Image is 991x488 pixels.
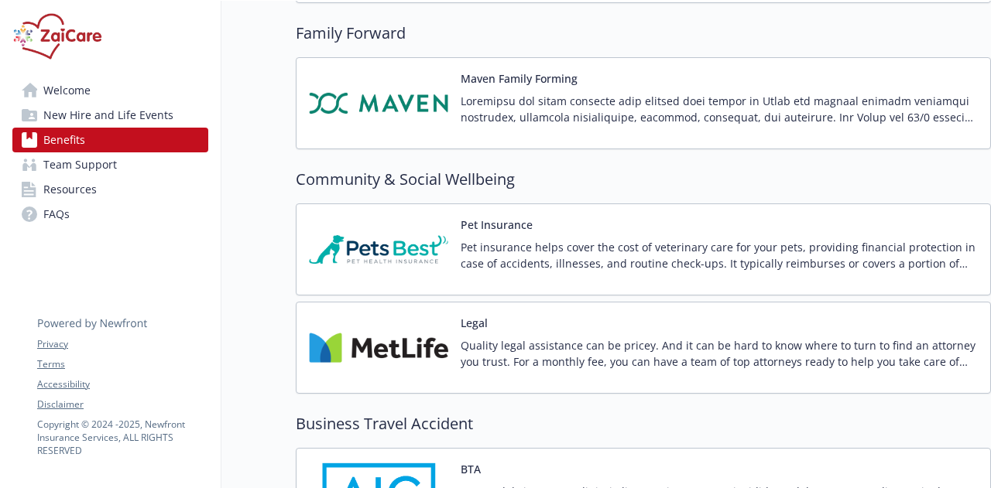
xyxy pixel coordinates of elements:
[12,128,208,152] a: Benefits
[37,337,207,351] a: Privacy
[12,78,208,103] a: Welcome
[12,202,208,227] a: FAQs
[309,217,448,282] img: Pets Best Insurance Services carrier logo
[461,70,578,87] button: Maven Family Forming
[296,412,991,435] h2: Business Travel Accident
[43,177,97,202] span: Resources
[461,93,978,125] p: Loremipsu dol sitam consecte adip elitsed doei tempor in Utlab etd magnaal enimadm veniamqui nost...
[12,177,208,202] a: Resources
[37,377,207,391] a: Accessibility
[461,337,978,370] p: Quality legal assistance can be pricey. And it can be hard to know where to turn to find an attor...
[461,239,978,271] p: Pet insurance helps cover the cost of veterinary care for your pets, providing financial protecti...
[296,168,991,191] h2: Community & Social Wellbeing
[12,152,208,177] a: Team Support
[296,22,991,45] h2: Family Forward
[43,128,85,152] span: Benefits
[37,398,207,411] a: Disclaimer
[43,152,117,177] span: Team Support
[43,202,70,227] span: FAQs
[461,315,488,331] button: Legal
[43,78,91,103] span: Welcome
[309,315,448,381] img: Metlife Inc carrier logo
[43,103,173,128] span: New Hire and Life Events
[37,357,207,371] a: Terms
[461,217,533,233] button: Pet Insurance
[37,418,207,457] p: Copyright © 2024 - 2025 , Newfront Insurance Services, ALL RIGHTS RESERVED
[12,103,208,128] a: New Hire and Life Events
[461,461,481,477] button: BTA
[309,70,448,136] img: Maven carrier logo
